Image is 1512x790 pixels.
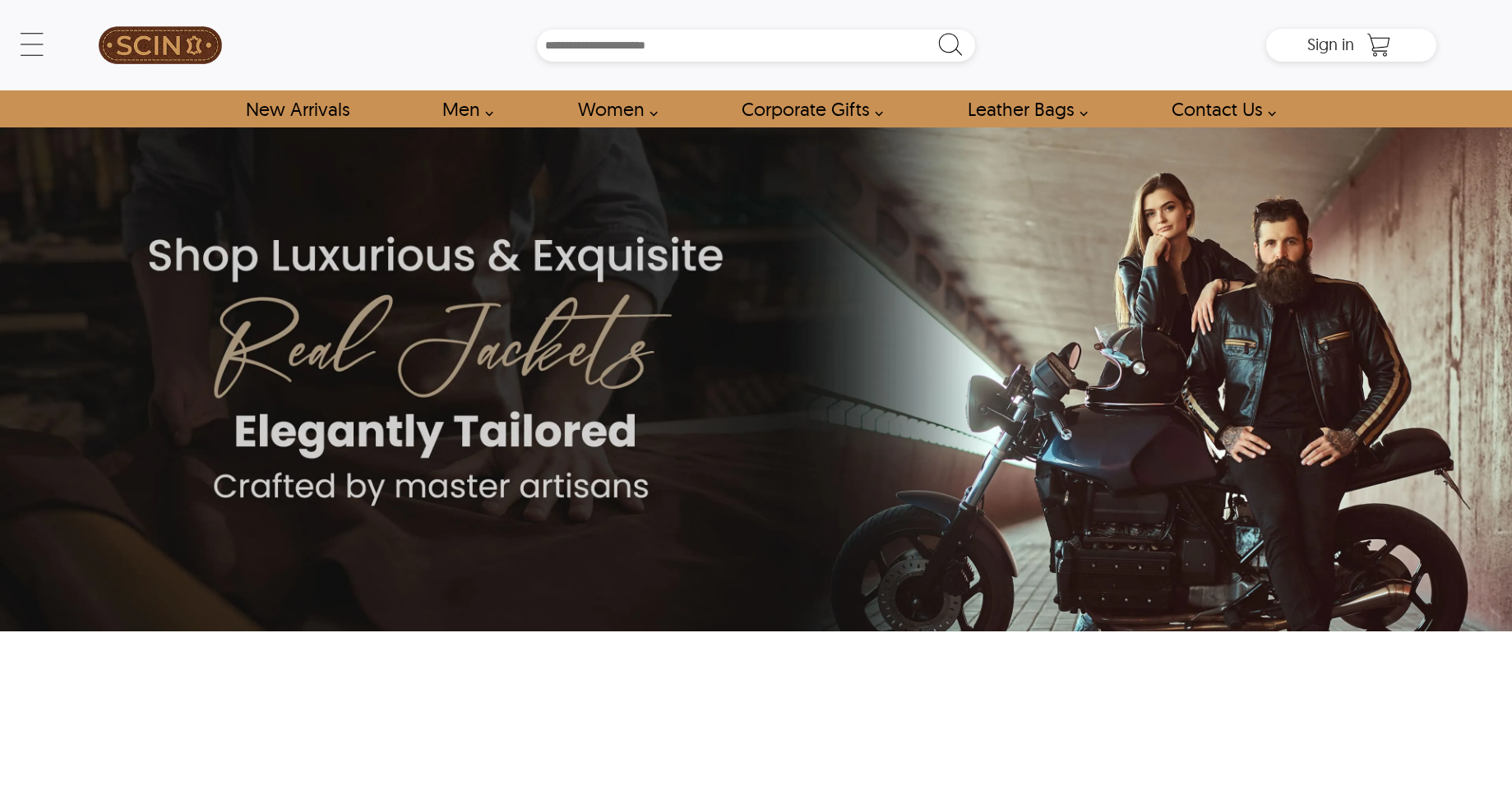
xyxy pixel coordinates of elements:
[76,8,246,82] a: SCIN
[559,90,667,127] a: Shop Women Leather Jackets
[1362,33,1395,58] a: Shopping Cart
[1307,39,1354,53] a: Sign in
[1153,90,1285,127] a: contact-us
[227,90,368,127] a: Shop New Arrivals
[99,8,222,82] img: SCIN
[423,90,502,127] a: shop men's leather jackets
[949,90,1097,127] a: Shop Leather Bags
[1307,34,1354,54] span: Sign in
[723,90,892,127] a: Shop Leather Corporate Gifts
